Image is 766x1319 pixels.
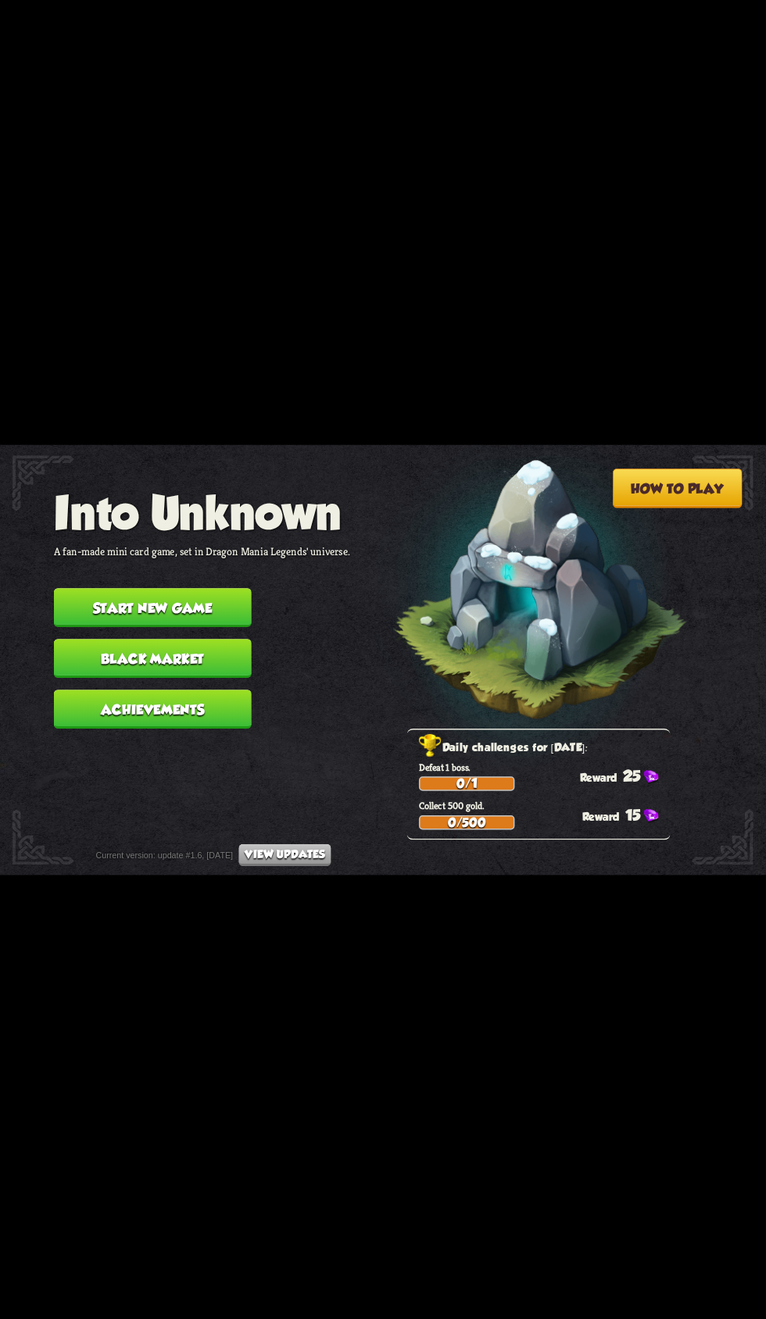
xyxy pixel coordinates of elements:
[96,843,331,865] div: Current version: update #1.6, [DATE]
[353,420,689,768] img: floating-cave-rune-glow.png
[420,777,513,789] div: 0/1
[580,767,671,784] div: 25
[582,806,671,823] div: 15
[54,639,252,678] button: Black Market
[419,761,671,773] p: Defeat 1 boss.
[54,486,350,538] h1: Into Unknown
[419,800,671,812] p: Collect 500 gold.
[54,544,350,558] p: A fan-made mini card game, set in Dragon Mania Legends' universe.
[239,843,331,865] button: View updates
[54,588,252,627] button: Start new game
[54,690,252,729] button: Achievements
[420,816,513,828] div: 0/500
[613,469,743,508] button: How to play
[419,739,671,758] h2: Daily challenges for [DATE]:
[419,733,442,758] img: Golden_Trophy_Icon.png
